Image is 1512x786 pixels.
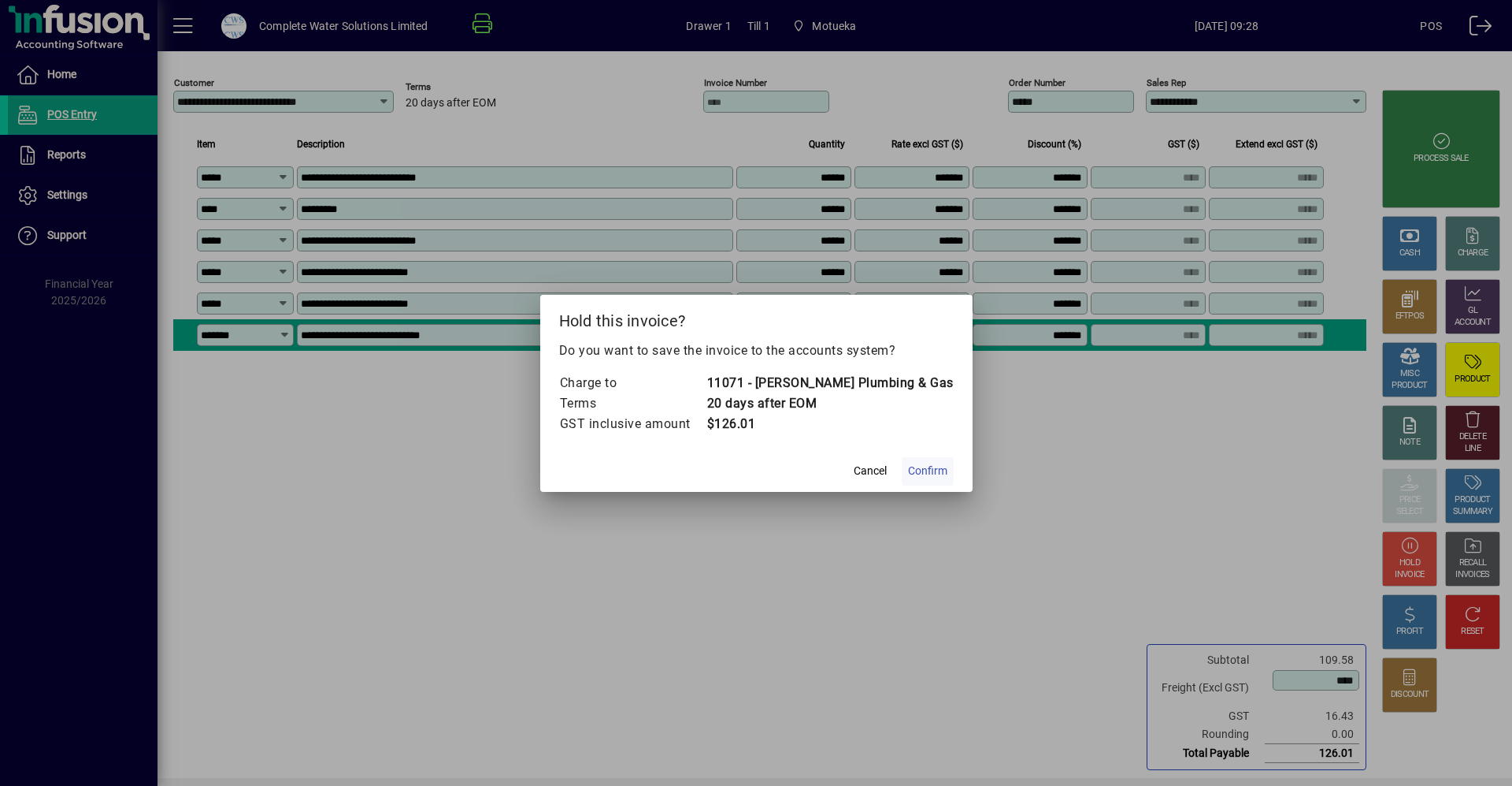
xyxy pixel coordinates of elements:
td: GST inclusive amount [559,414,706,434]
span: Cancel [854,463,887,479]
td: Terms [559,393,706,414]
td: 11071 - [PERSON_NAME] Plumbing & Gas [706,373,954,393]
td: $126.01 [706,414,954,434]
button: Confirm [902,457,954,486]
span: Confirm [908,463,947,479]
p: Do you want to save the invoice to the accounts system? [559,341,954,360]
td: 20 days after EOM [706,393,954,414]
h2: Hold this invoice? [540,295,973,341]
button: Cancel [845,457,895,486]
td: Charge to [559,373,706,393]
